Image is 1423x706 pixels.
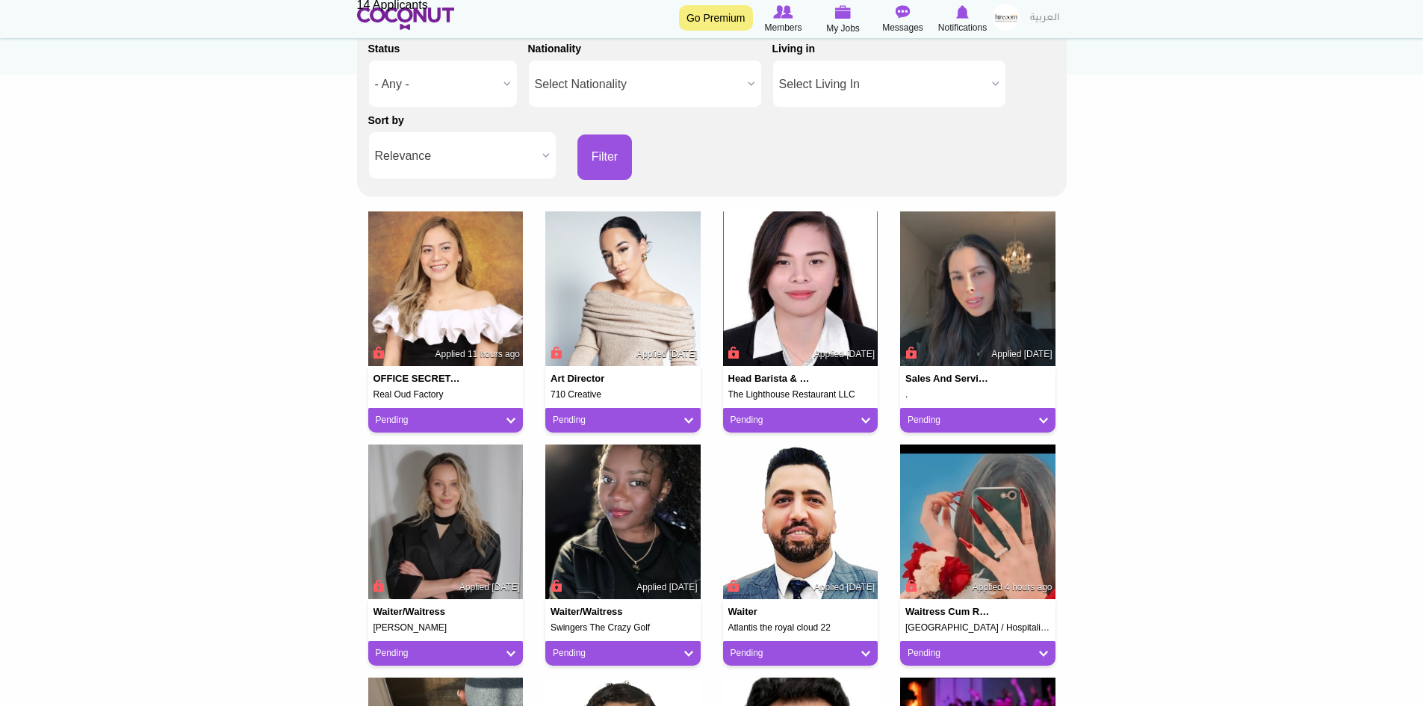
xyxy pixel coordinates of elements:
[551,390,695,400] h5: 710 Creative
[553,414,693,427] a: Pending
[826,21,860,36] span: My Jobs
[371,578,385,593] span: Connect to Unlock the Profile
[368,445,524,600] img: Klaudia Bąk's picture
[368,211,524,367] img: Aiza Barruela's picture
[528,41,582,56] label: Nationality
[1023,4,1067,34] a: العربية
[375,61,497,108] span: - Any -
[551,374,637,384] h4: Art Director
[728,607,815,617] h4: Waiter
[373,374,460,384] h4: OFFICE SECRETARY
[723,211,878,367] img: monique pena's picture
[368,41,400,56] label: Status
[373,607,460,617] h4: Waiter/Waitress
[933,4,993,35] a: Notifications Notifications
[545,445,701,600] img: Perpetua Tafirenyika's picture
[553,647,693,660] a: Pending
[548,578,562,593] span: Connect to Unlock the Profile
[728,374,815,384] h4: Head barista & Barmaid
[882,20,923,35] span: Messages
[357,7,455,30] img: Home
[728,623,873,633] h5: Atlantis the royal cloud 22
[905,374,992,384] h4: Sales and service assistant
[873,4,933,35] a: Messages Messages
[679,5,753,31] a: Go Premium
[535,61,742,108] span: Select Nationality
[368,113,404,128] label: Sort by
[903,578,917,593] span: Connect to Unlock the Profile
[905,607,992,617] h4: Waitress cum receptionist
[723,445,878,600] img: Mohammed Hamed's picture
[551,607,637,617] h4: Waiter/Waitress
[726,345,740,360] span: Connect to Unlock the Profile
[905,390,1050,400] h5: .
[900,445,1055,600] img: Neha Sharma's picture
[728,390,873,400] h5: The Lighthouse Restaurant LLC
[373,623,518,633] h5: [PERSON_NAME]
[900,211,1055,367] img: Marwa Yakzan's picture
[731,414,871,427] a: Pending
[764,20,802,35] span: Members
[551,623,695,633] h5: Swingers The Crazy Golf
[371,345,385,360] span: Connect to Unlock the Profile
[373,390,518,400] h5: Real Oud Factory
[779,61,986,108] span: Select Living In
[545,211,701,367] img: Amna Dzihanic's picture
[938,20,987,35] span: Notifications
[905,623,1050,633] h5: [GEOGRAPHIC_DATA] / Hospitality / Ernst
[908,647,1048,660] a: Pending
[376,414,516,427] a: Pending
[375,132,536,180] span: Relevance
[813,4,873,36] a: My Jobs My Jobs
[772,41,816,56] label: Living in
[577,134,633,180] button: Filter
[903,345,917,360] span: Connect to Unlock the Profile
[754,4,813,35] a: Browse Members Members
[908,414,1048,427] a: Pending
[376,647,516,660] a: Pending
[548,345,562,360] span: Connect to Unlock the Profile
[731,647,871,660] a: Pending
[726,578,740,593] span: Connect to Unlock the Profile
